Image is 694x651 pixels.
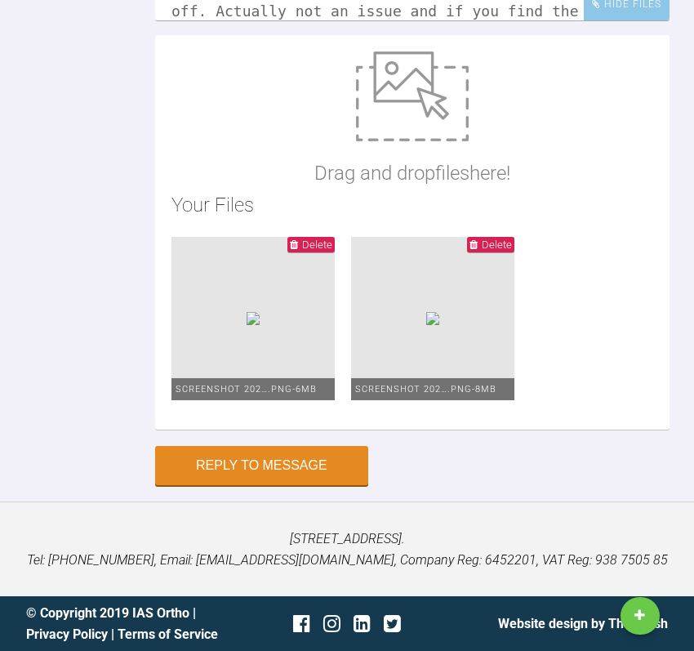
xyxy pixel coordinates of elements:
span: Delete [302,239,332,251]
p: [STREET_ADDRESS]. Tel: [PHONE_NUMBER], Email: [EMAIL_ADDRESS][DOMAIN_NAME], Company Reg: 6452201,... [26,528,668,570]
img: 0c62980e-dac8-4ab7-8a38-cff51573b2d0 [247,312,260,325]
h2: Your Files [171,190,653,221]
button: Reply to Message [155,446,368,485]
img: 4d46162d-c3da-4059-b2d2-c065d18459a2 [426,312,439,325]
a: Terms of Service [118,626,218,642]
span: Screenshot 202….png - 6MB [176,384,317,395]
p: Drag and drop files here! [314,158,510,189]
a: Privacy Policy [26,626,108,642]
span: Screenshot 202….png - 8MB [355,384,496,395]
div: © Copyright 2019 IAS Ortho | | [26,603,240,644]
a: New Case [621,597,660,635]
span: Delete [482,239,512,251]
a: Website design by The Fresh [498,616,668,631]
